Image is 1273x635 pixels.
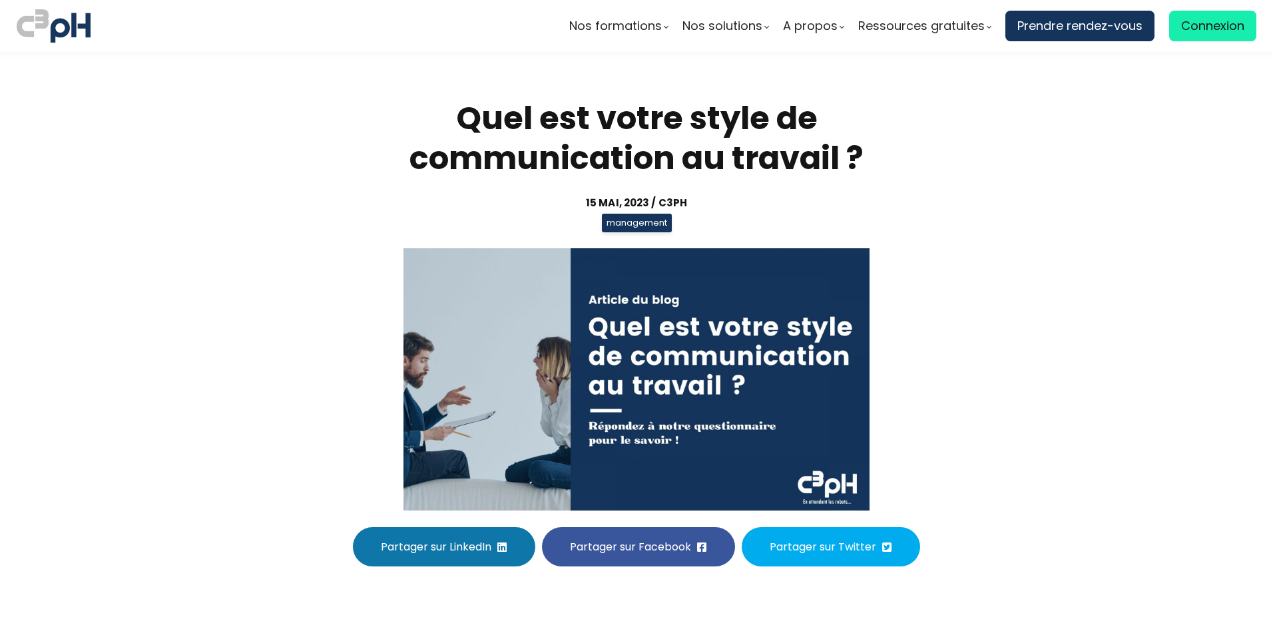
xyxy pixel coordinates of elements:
img: a63dd5ff956d40a04b2922a7cb0a63a1.jpeg [403,248,870,511]
a: Prendre rendez-vous [1005,11,1154,41]
span: Partager sur LinkedIn [381,538,491,555]
img: logo C3PH [17,7,91,45]
span: Prendre rendez-vous [1017,16,1143,36]
span: A propos [783,16,838,36]
span: Nos solutions [682,16,762,36]
span: Partager sur Facebook [570,538,691,555]
span: Connexion [1181,16,1244,36]
span: Nos formations [569,16,662,36]
iframe: chat widget [7,606,142,635]
button: Partager sur Facebook [542,527,735,566]
button: Partager sur Twitter [742,527,920,566]
a: Connexion [1169,11,1256,41]
span: management [602,214,672,232]
span: Ressources gratuites [858,16,985,36]
span: Partager sur Twitter [770,538,876,555]
h1: Quel est votre style de communication au travail ? [327,99,946,178]
button: Partager sur LinkedIn [353,527,535,566]
div: 15 mai, 2023 / C3pH [327,195,946,210]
